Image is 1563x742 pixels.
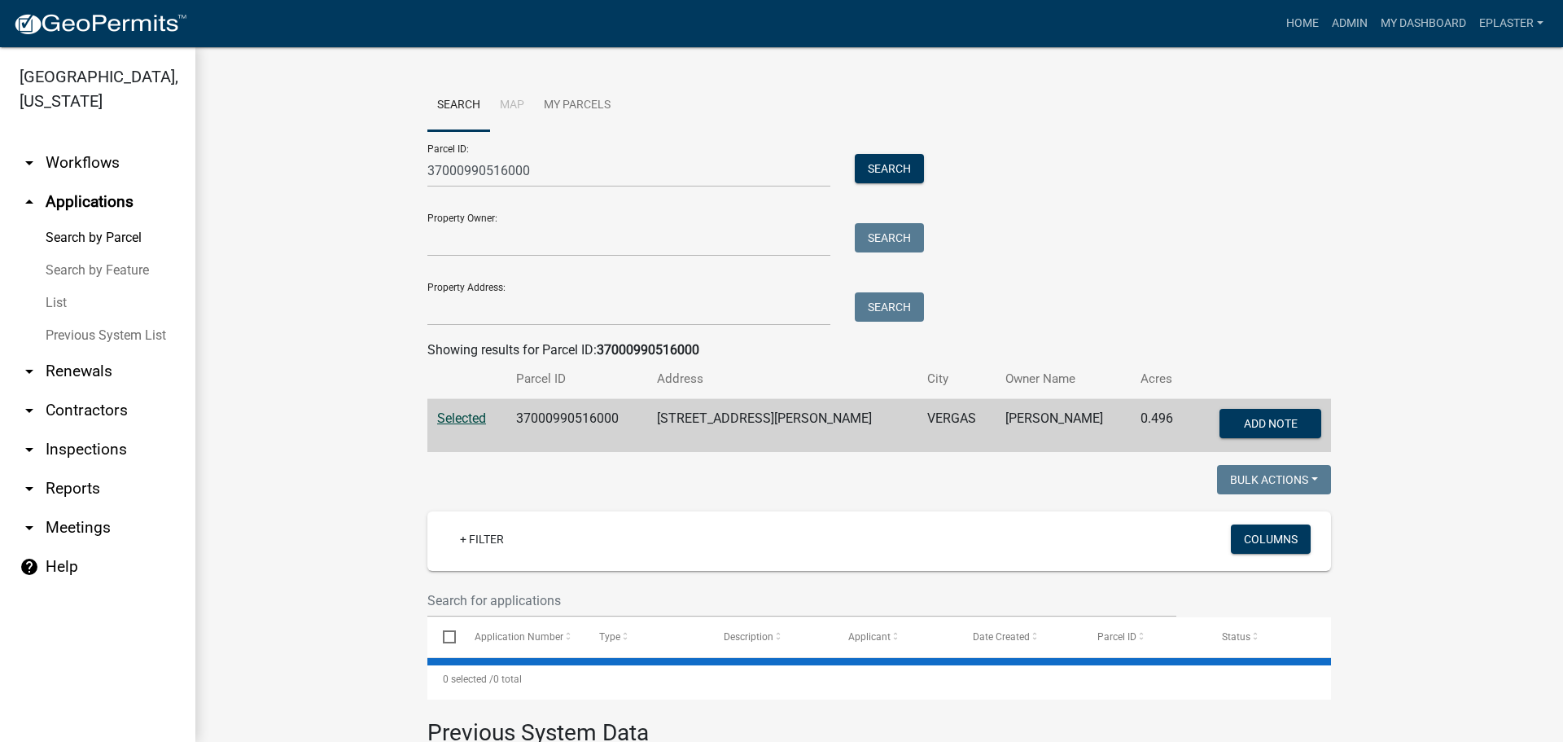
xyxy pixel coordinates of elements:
i: arrow_drop_down [20,518,39,538]
span: Application Number [475,631,563,643]
button: Bulk Actions [1217,465,1331,494]
a: Selected [437,411,486,426]
a: Search [427,80,490,132]
a: + Filter [447,525,517,554]
i: arrow_drop_up [20,192,39,212]
td: 37000990516000 [506,399,647,453]
button: Search [855,292,924,322]
div: Showing results for Parcel ID: [427,340,1331,360]
datatable-header-cell: Application Number [458,617,583,656]
span: 0 selected / [443,674,493,685]
span: Status [1222,631,1250,643]
span: Add Note [1243,417,1297,430]
a: Admin [1325,8,1374,39]
button: Search [855,223,924,252]
a: eplaster [1473,8,1550,39]
i: help [20,557,39,577]
datatable-header-cell: Date Created [957,617,1082,656]
input: Search for applications [427,584,1176,617]
button: Search [855,154,924,183]
span: Type [599,631,620,643]
a: Home [1280,8,1325,39]
button: Add Note [1219,409,1321,438]
datatable-header-cell: Description [708,617,833,656]
th: Address [647,360,917,398]
a: My Dashboard [1374,8,1473,39]
button: Columns [1231,525,1311,554]
td: VERGAS [917,399,996,453]
th: Acres [1131,360,1191,398]
i: arrow_drop_down [20,401,39,420]
th: Owner Name [996,360,1131,398]
td: 0.496 [1131,399,1191,453]
datatable-header-cell: Status [1206,617,1331,656]
td: [STREET_ADDRESS][PERSON_NAME] [647,399,917,453]
strong: 37000990516000 [597,342,699,358]
datatable-header-cell: Parcel ID [1082,617,1206,656]
a: My Parcels [534,80,620,132]
span: Parcel ID [1097,631,1136,643]
span: Date Created [973,631,1030,643]
td: [PERSON_NAME] [996,399,1131,453]
i: arrow_drop_down [20,440,39,459]
th: City [917,360,996,398]
i: arrow_drop_down [20,153,39,173]
th: Parcel ID [506,360,647,398]
datatable-header-cell: Select [427,617,458,656]
i: arrow_drop_down [20,362,39,381]
span: Description [724,631,773,643]
div: 0 total [427,659,1331,700]
i: arrow_drop_down [20,479,39,498]
span: Applicant [848,631,891,643]
datatable-header-cell: Type [583,617,707,656]
datatable-header-cell: Applicant [833,617,957,656]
